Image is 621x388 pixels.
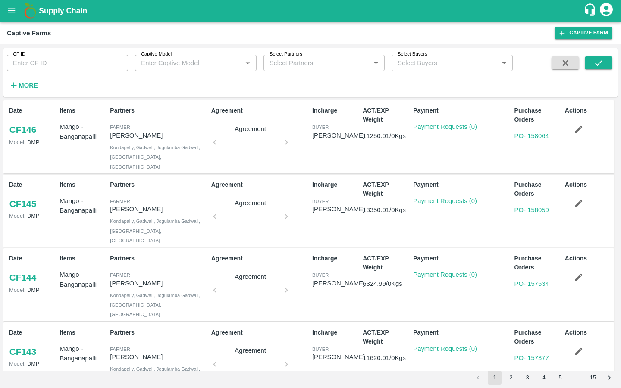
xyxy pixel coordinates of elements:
[413,328,511,337] p: Payment
[9,212,56,220] p: DMP
[363,131,410,141] p: 11250.01 / 0 Kgs
[9,344,37,360] a: CF143
[312,131,365,140] div: [PERSON_NAME]
[60,270,107,289] p: Mango - Banganapalli
[565,328,612,337] p: Actions
[110,125,130,130] span: Farmer
[22,2,39,19] img: logo
[9,139,25,145] span: Model:
[499,57,510,69] button: Open
[398,51,427,58] label: Select Buyers
[211,180,309,189] p: Agreement
[370,57,382,69] button: Open
[413,106,511,115] p: Payment
[2,1,22,21] button: open drawer
[218,198,283,208] p: Agreement
[110,145,200,169] span: Kondapally, Gadwal , Jogulamba Gadwal , [GEOGRAPHIC_DATA], [GEOGRAPHIC_DATA]
[218,346,283,355] p: Agreement
[363,180,410,198] p: ACT/EXP Weight
[218,272,283,282] p: Agreement
[110,199,130,204] span: Farmer
[504,371,518,385] button: Go to page 2
[211,328,309,337] p: Agreement
[138,57,239,69] input: Enter Captive Model
[7,55,128,71] input: Enter CF ID
[110,106,207,115] p: Partners
[110,180,207,189] p: Partners
[110,328,207,337] p: Partners
[110,347,130,352] span: Farmer
[413,345,477,352] a: Payment Requests (0)
[312,347,329,352] span: buyer
[211,254,309,263] p: Agreement
[565,254,612,263] p: Actions
[312,352,365,362] div: [PERSON_NAME]
[537,371,551,385] button: Go to page 4
[60,344,107,363] p: Mango - Banganapalli
[9,106,56,115] p: Date
[39,5,583,17] a: Supply Chain
[602,371,616,385] button: Go to next page
[570,374,583,382] div: …
[514,254,561,272] p: Purchase Orders
[270,51,302,58] label: Select Partners
[218,124,283,134] p: Agreement
[9,196,37,212] a: CF145
[7,78,40,93] button: More
[60,122,107,141] p: Mango - Banganapalli
[60,106,107,115] p: Items
[60,196,107,216] p: Mango - Banganapalli
[413,271,477,278] a: Payment Requests (0)
[514,207,549,213] a: PO- 158059
[599,2,614,20] div: account of current user
[312,254,359,263] p: Incharge
[555,27,612,39] a: Captive Farm
[312,278,365,288] div: [PERSON_NAME]
[363,328,410,346] p: ACT/EXP Weight
[514,328,561,346] p: Purchase Orders
[413,123,477,130] a: Payment Requests (0)
[13,51,25,58] label: CF ID
[363,205,410,215] p: 13350.01 / 0 Kgs
[9,287,25,293] span: Model:
[9,270,37,285] a: CF144
[266,57,357,69] input: Select Partners
[470,371,618,385] nav: pagination navigation
[9,360,56,368] p: DMP
[110,272,130,278] span: Farmer
[9,360,25,367] span: Model:
[583,3,599,19] div: customer-support
[19,82,38,89] strong: More
[110,254,207,263] p: Partners
[363,106,410,124] p: ACT/EXP Weight
[7,28,51,39] div: Captive Farms
[394,57,485,69] input: Select Buyers
[488,371,502,385] button: page 1
[521,371,534,385] button: Go to page 3
[514,106,561,124] p: Purchase Orders
[9,213,25,219] span: Model:
[39,6,87,15] b: Supply Chain
[312,125,329,130] span: buyer
[363,279,410,288] p: 6324.99 / 0 Kgs
[60,328,107,337] p: Items
[413,254,511,263] p: Payment
[553,371,567,385] button: Go to page 5
[9,180,56,189] p: Date
[110,204,207,214] p: [PERSON_NAME]
[110,352,207,362] p: [PERSON_NAME]
[312,272,329,278] span: buyer
[413,197,477,204] a: Payment Requests (0)
[110,219,200,243] span: Kondapally, Gadwal , Jogulamba Gadwal , [GEOGRAPHIC_DATA], [GEOGRAPHIC_DATA]
[565,106,612,115] p: Actions
[60,254,107,263] p: Items
[514,280,549,287] a: PO- 157534
[9,254,56,263] p: Date
[141,51,172,58] label: Captive Model
[514,180,561,198] p: Purchase Orders
[312,328,359,337] p: Incharge
[9,328,56,337] p: Date
[110,131,207,140] p: [PERSON_NAME]
[514,354,549,361] a: PO- 157377
[110,293,200,317] span: Kondapally, Gadwal , Jogulamba Gadwal , [GEOGRAPHIC_DATA], [GEOGRAPHIC_DATA]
